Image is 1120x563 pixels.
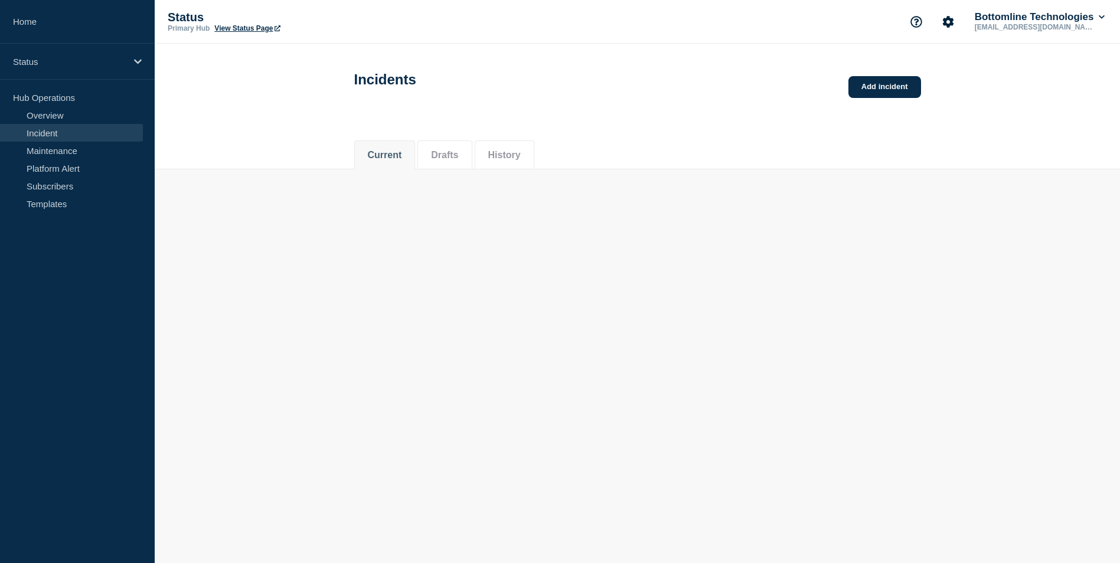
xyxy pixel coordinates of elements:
[13,57,126,67] p: Status
[848,76,921,98] a: Add incident
[972,23,1095,31] p: [EMAIL_ADDRESS][DOMAIN_NAME]
[214,24,280,32] a: View Status Page
[168,11,404,24] p: Status
[488,150,521,161] button: History
[368,150,402,161] button: Current
[354,71,416,88] h1: Incidents
[431,150,458,161] button: Drafts
[972,11,1107,23] button: Bottomline Technologies
[168,24,210,32] p: Primary Hub
[904,9,929,34] button: Support
[936,9,961,34] button: Account settings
